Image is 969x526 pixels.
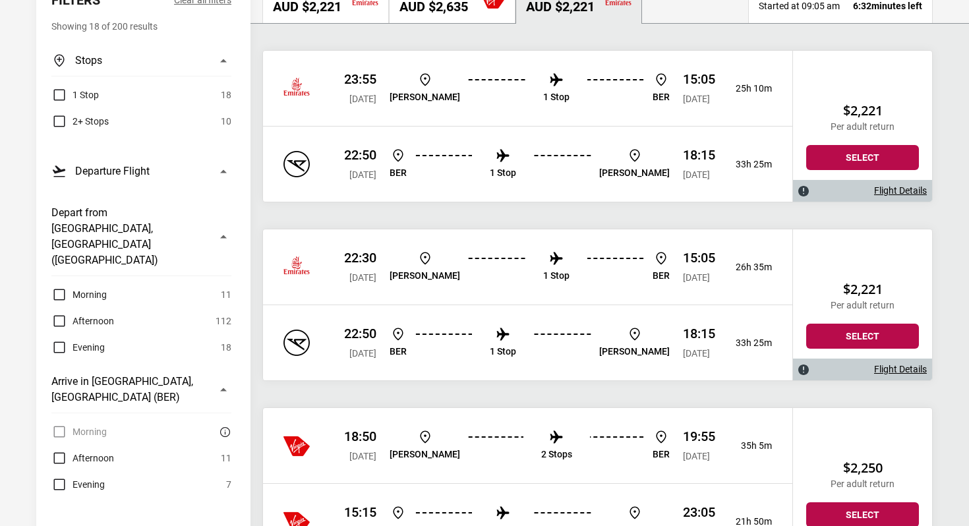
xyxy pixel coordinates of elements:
[344,326,376,341] p: 22:50
[344,504,376,520] p: 15:15
[283,330,310,356] img: Qatar Airways
[51,113,109,129] label: 2+ Stops
[51,205,208,268] h3: Depart from [GEOGRAPHIC_DATA], [GEOGRAPHIC_DATA] ([GEOGRAPHIC_DATA])
[344,250,376,266] p: 22:30
[599,346,670,357] p: [PERSON_NAME]
[599,167,670,179] p: [PERSON_NAME]
[263,51,792,202] div: Emirates 23:55 [DATE] [PERSON_NAME] 1 Stop BER 15:05 [DATE] 25h 10mCondor 22:50 [DATE] BER 1 Stop...
[726,83,772,94] p: 25h 10m
[726,337,772,349] p: 33h 25m
[653,270,670,281] p: BER
[283,75,310,102] img: Etihad Airways
[263,229,792,380] div: Emirates 22:30 [DATE] [PERSON_NAME] 1 Stop BER 15:05 [DATE] 26h 35mCondor 22:50 [DATE] BER 1 Stop...
[683,504,715,520] p: 23:05
[283,254,310,280] img: Qatar Airways
[73,477,105,492] span: Evening
[543,92,570,103] p: 1 Stop
[221,287,231,303] span: 11
[726,159,772,170] p: 33h 25m
[390,270,460,281] p: [PERSON_NAME]
[683,272,710,283] span: [DATE]
[51,45,231,76] button: Stops
[73,313,114,329] span: Afternoon
[683,147,715,163] p: 18:15
[221,87,231,103] span: 18
[349,451,376,461] span: [DATE]
[349,94,376,104] span: [DATE]
[541,449,572,460] p: 2 Stops
[51,197,231,276] button: Depart from [GEOGRAPHIC_DATA], [GEOGRAPHIC_DATA] ([GEOGRAPHIC_DATA])
[390,92,460,103] p: [PERSON_NAME]
[793,359,932,380] div: Flight Details
[73,287,107,303] span: Morning
[51,339,105,355] label: Evening
[793,180,932,202] div: Flight Details
[806,479,919,490] p: Per adult return
[726,440,772,452] p: 35h 5m
[73,339,105,355] span: Evening
[874,185,927,196] a: Flight Details
[73,87,99,103] span: 1 Stop
[683,71,715,87] p: 15:05
[806,460,919,476] h2: $2,250
[73,113,109,129] span: 2+ Stops
[490,167,516,179] p: 1 Stop
[683,169,710,180] span: [DATE]
[349,348,376,359] span: [DATE]
[51,287,107,303] label: Morning
[683,451,710,461] span: [DATE]
[806,281,919,297] h2: $2,221
[283,432,310,459] img: Qatar Airways
[226,477,231,492] span: 7
[683,94,710,104] span: [DATE]
[216,313,231,329] span: 112
[344,147,376,163] p: 22:50
[51,87,99,103] label: 1 Stop
[683,348,710,359] span: [DATE]
[221,450,231,466] span: 11
[349,169,376,180] span: [DATE]
[51,156,231,187] button: Departure Flight
[806,103,919,119] h2: $2,221
[806,145,919,170] button: Select
[51,450,114,466] label: Afternoon
[283,151,310,177] img: Etihad Airways
[51,374,208,405] h3: Arrive in [GEOGRAPHIC_DATA], [GEOGRAPHIC_DATA] (BER)
[221,113,231,129] span: 10
[853,1,871,11] span: 6:32
[221,339,231,355] span: 18
[683,428,715,444] p: 19:55
[653,449,670,460] p: BER
[390,346,407,357] p: BER
[51,477,105,492] label: Evening
[51,313,114,329] label: Afternoon
[874,364,927,375] a: Flight Details
[73,450,114,466] span: Afternoon
[51,366,231,413] button: Arrive in [GEOGRAPHIC_DATA], [GEOGRAPHIC_DATA] (BER)
[726,262,772,273] p: 26h 35m
[806,324,919,349] button: Select
[390,167,407,179] p: BER
[51,18,231,34] p: Showing 18 of 200 results
[75,163,150,179] h3: Departure Flight
[543,270,570,281] p: 1 Stop
[683,326,715,341] p: 18:15
[75,53,102,69] h3: Stops
[683,250,715,266] p: 15:05
[344,71,376,87] p: 23:55
[653,92,670,103] p: BER
[390,449,460,460] p: [PERSON_NAME]
[349,272,376,283] span: [DATE]
[806,300,919,311] p: Per adult return
[344,428,376,444] p: 18:50
[490,346,516,357] p: 1 Stop
[806,121,919,132] p: Per adult return
[216,424,231,440] button: There are currently no flights matching this search criteria. Try removing some search filters.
